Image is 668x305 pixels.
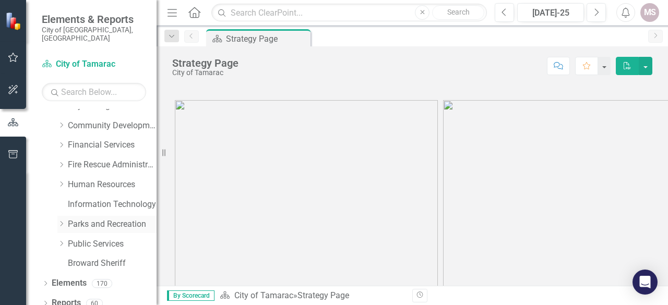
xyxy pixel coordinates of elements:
[42,83,146,101] input: Search Below...
[167,290,214,301] span: By Scorecard
[68,199,157,211] a: Information Technology
[68,218,157,230] a: Parks and Recreation
[234,290,293,300] a: City of Tamarac
[517,3,584,22] button: [DATE]-25
[640,3,659,22] button: MS
[447,8,470,16] span: Search
[92,279,112,288] div: 170
[42,58,146,70] a: City of Tamarac
[52,277,87,289] a: Elements
[633,270,658,295] div: Open Intercom Messenger
[521,7,580,19] div: [DATE]-25
[68,120,157,132] a: Community Development
[42,26,146,43] small: City of [GEOGRAPHIC_DATA], [GEOGRAPHIC_DATA]
[68,238,157,250] a: Public Services
[42,13,146,26] span: Elements & Reports
[68,258,157,270] a: Broward Sheriff
[68,159,157,171] a: Fire Rescue Administration
[220,290,404,302] div: »
[172,57,238,69] div: Strategy Page
[226,32,308,45] div: Strategy Page
[432,5,484,20] button: Search
[68,179,157,191] a: Human Resources
[172,69,238,77] div: City of Tamarac
[297,290,349,300] div: Strategy Page
[211,4,487,22] input: Search ClearPoint...
[68,139,157,151] a: Financial Services
[5,12,23,30] img: ClearPoint Strategy
[175,100,438,302] img: tamarac1%20v3.png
